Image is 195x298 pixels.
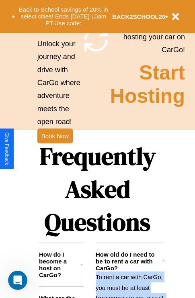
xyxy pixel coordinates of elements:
[112,13,166,20] b: BACK2SCHOOL20
[96,251,162,271] h3: How old do I need to be to rent a car with CarGo?
[110,61,185,108] h2: Start Hosting
[37,129,73,143] button: Book Now
[15,4,112,29] button: Back to School savings of 20% in select cities! Ends [DATE] 10am PT.Use code:
[4,133,10,165] div: Give Feedback
[39,251,81,278] h3: How do I become a host on CarGo?
[37,37,82,129] p: Unlock your journey and drive with CarGo where adventure meets the open road!
[8,271,27,290] iframe: Intercom live chat
[39,136,156,243] h1: Frequently Asked Questions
